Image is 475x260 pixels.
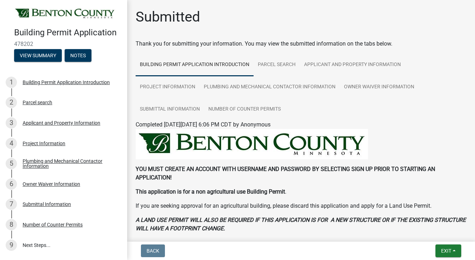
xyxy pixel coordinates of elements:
[136,40,467,48] div: Thank you for submitting your information. You may view the submitted information on the tabs below.
[136,202,467,210] p: If you are seeking approval for an agricultural building, please discard this application and app...
[14,41,113,47] span: 478202
[65,49,91,62] button: Notes
[6,158,17,169] div: 5
[6,138,17,149] div: 4
[23,202,71,207] div: Submittal Information
[14,28,121,38] h4: Building Permit Application
[6,117,17,129] div: 3
[6,219,17,230] div: 8
[254,54,300,76] a: Parcel search
[136,121,271,128] span: Completed [DATE][DATE] 6:06 PM CDT by Anonymous
[340,76,418,99] a: Owner Waiver Information
[14,7,116,20] img: Benton County, Minnesota
[136,76,200,99] a: Project Information
[6,178,17,190] div: 6
[136,8,200,25] h1: Submitted
[6,97,17,108] div: 2
[23,159,116,169] div: Plumbing and Mechanical Contactor Information
[14,49,62,62] button: View Summary
[300,54,405,76] a: Applicant and Property Information
[136,217,466,232] strong: A LAND USE PERMIT WILL ALSO BE REQUIRED IF THIS APPLICATION IS FOR A NEW STRUCTURE OR IF THE EXIS...
[23,222,83,227] div: Number of Counter Permits
[435,244,461,257] button: Exit
[136,188,467,196] p: .
[136,54,254,76] a: Building Permit Application Introduction
[136,98,204,121] a: Submittal Information
[141,244,165,257] button: Back
[23,182,80,187] div: Owner Waiver Information
[204,98,285,121] a: Number of Counter Permits
[23,141,65,146] div: Project Information
[6,77,17,88] div: 1
[65,53,91,59] wm-modal-confirm: Notes
[136,129,368,159] img: BENTON_HEADER_184150ff-1924-48f9-adeb-d4c31246c7fa.jpeg
[136,238,467,247] p: Building Permit fees are outlined in the County Fee Schedule. The following link will take you to...
[23,120,100,125] div: Applicant and Property Information
[23,100,52,105] div: Parcel search
[200,76,340,99] a: Plumbing and Mechanical Contactor Information
[23,80,110,85] div: Building Permit Application Introduction
[147,248,159,254] span: Back
[136,166,435,181] strong: YOU MUST CREATE AN ACCOUNT WITH USERNAME AND PASSWORD BY SELECTING SIGN UP PRIOR TO STARTING AN A...
[6,199,17,210] div: 7
[136,188,285,195] strong: This application is for a non agricultural use Building Permit
[6,240,17,251] div: 9
[441,248,451,254] span: Exit
[14,53,62,59] wm-modal-confirm: Summary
